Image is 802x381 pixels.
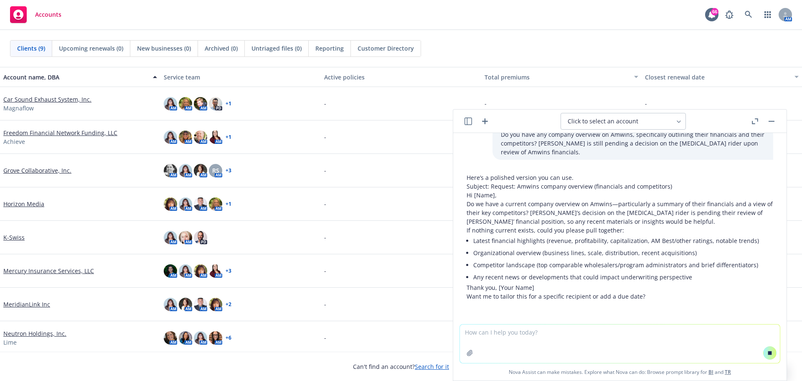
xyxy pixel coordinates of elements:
[561,113,686,130] button: Click to select an account
[485,99,487,108] span: -
[3,166,71,175] a: Grove Collaborative, Inc.
[3,233,25,242] a: K-Swiss
[164,298,177,311] img: photo
[467,199,773,226] p: Do we have a current company overview on Amwins—particularly a summary of their financials and a ...
[226,202,231,207] a: + 1
[353,362,449,371] span: Can't find an account?
[164,164,177,177] img: photo
[59,44,123,53] span: Upcoming renewals (0)
[467,173,773,182] p: Here’s a polished version you can use.
[137,44,191,53] span: New businesses (0)
[194,164,207,177] img: photo
[179,298,192,311] img: photo
[501,130,765,156] p: Do you have any company overview on Amwins, specifically outlining their financials and their com...
[473,271,773,283] li: Any recent news or developments that could impact underwriting perspective
[3,300,50,309] a: MeridianLink Inc
[209,331,222,345] img: photo
[3,128,117,137] a: Freedom Financial Network Funding, LLC
[164,130,177,144] img: photo
[324,133,326,141] span: -
[17,44,45,53] span: Clients (9)
[226,101,231,106] a: + 1
[324,73,478,82] div: Active policies
[194,264,207,278] img: photo
[164,97,177,110] img: photo
[194,97,207,110] img: photo
[179,331,192,345] img: photo
[324,233,326,242] span: -
[324,199,326,208] span: -
[467,182,773,191] p: Subject: Request: Amwins company overview (financials and competitors)
[194,130,207,144] img: photo
[324,300,326,309] span: -
[226,335,231,340] a: + 6
[481,67,642,87] button: Total premiums
[324,266,326,275] span: -
[251,44,302,53] span: Untriaged files (0)
[226,302,231,307] a: + 2
[179,130,192,144] img: photo
[164,73,317,82] div: Service team
[467,292,773,301] p: Want me to tailor this for a specific recipient or add a due date?
[3,95,91,104] a: Car Sound Exhaust System, Inc.
[209,97,222,110] img: photo
[179,264,192,278] img: photo
[179,164,192,177] img: photo
[164,197,177,211] img: photo
[194,231,207,244] img: photo
[324,333,326,342] span: -
[205,44,238,53] span: Archived (0)
[473,247,773,259] li: Organizational overview (business lines, scale, distribution, recent acquisitions)
[179,97,192,110] img: photo
[212,166,219,175] span: RS
[194,331,207,345] img: photo
[3,137,25,146] span: Achieve
[740,6,757,23] a: Search
[209,298,222,311] img: photo
[209,197,222,211] img: photo
[164,231,177,244] img: photo
[645,99,647,108] span: -
[164,331,177,345] img: photo
[3,104,34,113] span: Magnaflow
[568,117,638,125] span: Click to select an account
[209,264,222,278] img: photo
[324,99,326,108] span: -
[160,67,321,87] button: Service team
[3,266,94,275] a: Mercury Insurance Services, LLC
[194,197,207,211] img: photo
[473,235,773,247] li: Latest financial highlights (revenue, profitability, capitalization, AM Best/other ratings, notab...
[358,44,414,53] span: Customer Directory
[485,73,629,82] div: Total premiums
[179,231,192,244] img: photo
[457,363,783,381] span: Nova Assist can make mistakes. Explore what Nova can do: Browse prompt library for and
[467,226,773,235] p: If nothing current exists, could you please pull together:
[759,6,776,23] a: Switch app
[467,283,773,292] p: Thank you, [Your Name]
[721,6,738,23] a: Report a Bug
[209,130,222,144] img: photo
[3,73,148,82] div: Account name, DBA
[226,268,231,274] a: + 3
[467,191,773,199] p: Hi [Name],
[324,166,326,175] span: -
[7,3,65,26] a: Accounts
[321,67,481,87] button: Active policies
[645,73,789,82] div: Closest renewal date
[3,338,17,347] span: Lime
[226,135,231,140] a: + 1
[415,363,449,371] a: Search for it
[194,298,207,311] img: photo
[725,368,731,376] a: TR
[164,264,177,278] img: photo
[315,44,344,53] span: Reporting
[711,8,718,15] div: 66
[179,197,192,211] img: photo
[3,199,44,208] a: Horizon Media
[3,329,66,338] a: Neutron Holdings, Inc.
[226,168,231,173] a: + 3
[708,368,713,376] a: BI
[35,11,61,18] span: Accounts
[642,67,802,87] button: Closest renewal date
[473,259,773,271] li: Competitor landscape (top comparable wholesalers/program administrators and brief differentiators)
